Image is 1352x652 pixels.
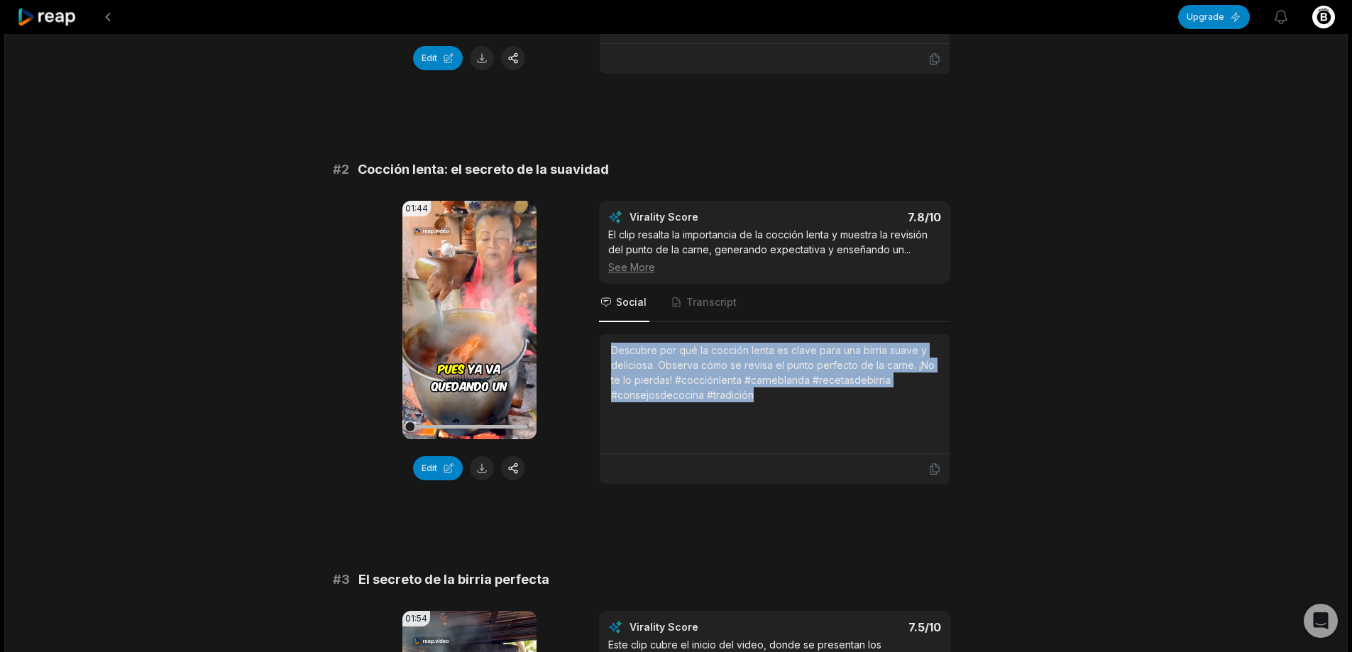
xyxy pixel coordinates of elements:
[1178,5,1250,29] button: Upgrade
[358,160,609,179] span: Cocción lenta: el secreto de la suavidad
[630,210,782,224] div: Virality Score
[402,201,537,439] video: Your browser does not support mp4 format.
[611,343,938,402] div: Descubre por qué la cocción lenta es clave para una birria suave y deliciosa. Observa cómo se rev...
[788,210,941,224] div: 7.8 /10
[608,260,941,275] div: See More
[608,227,941,275] div: El clip resalta la importancia de la cocción lenta y muestra la revisión del punto de la carne, g...
[630,620,782,634] div: Virality Score
[1304,604,1338,638] div: Open Intercom Messenger
[333,160,349,179] span: # 2
[358,570,549,590] span: El secreto de la birria perfecta
[686,295,737,309] span: Transcript
[333,570,350,590] span: # 3
[616,295,647,309] span: Social
[599,284,950,322] nav: Tabs
[413,46,463,70] button: Edit
[413,456,463,480] button: Edit
[788,620,941,634] div: 7.5 /10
